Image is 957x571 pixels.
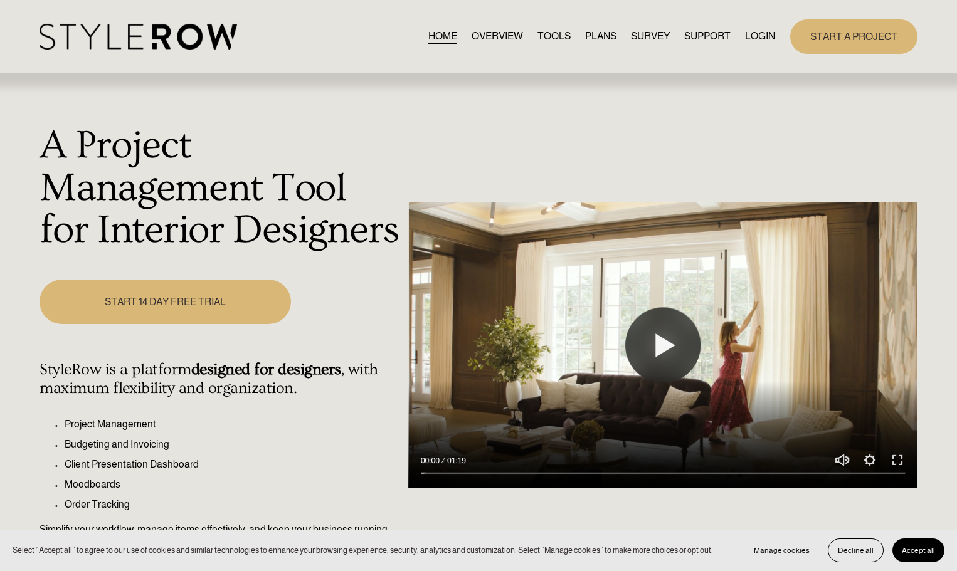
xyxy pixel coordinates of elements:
[790,19,917,54] a: START A PROJECT
[40,522,401,552] p: Simplify your workflow, manage items effectively, and keep your business running seamlessly.
[625,308,701,383] button: Play
[65,437,401,452] p: Budgeting and Invoicing
[892,538,944,562] button: Accept all
[421,454,443,467] div: Current time
[828,538,884,562] button: Decline all
[191,360,341,379] strong: designed for designers
[585,28,616,45] a: PLANS
[65,417,401,432] p: Project Management
[40,360,401,398] h4: StyleRow is a platform , with maximum flexibility and organization.
[902,546,935,555] span: Accept all
[754,546,810,555] span: Manage cookies
[684,28,731,45] a: folder dropdown
[421,469,905,478] input: Seek
[684,29,731,44] span: SUPPORT
[472,28,523,45] a: OVERVIEW
[65,497,401,512] p: Order Tracking
[13,544,713,556] p: Select “Accept all” to agree to our use of cookies and similar technologies to enhance your brows...
[631,28,670,45] a: SURVEY
[40,280,290,324] a: START 14 DAY FREE TRIAL
[40,24,237,50] img: StyleRow
[65,477,401,492] p: Moodboards
[745,28,775,45] a: LOGIN
[65,457,401,472] p: Client Presentation Dashboard
[40,125,401,252] h1: A Project Management Tool for Interior Designers
[838,546,874,555] span: Decline all
[443,454,469,467] div: Duration
[744,538,819,562] button: Manage cookies
[428,28,457,45] a: HOME
[537,28,571,45] a: TOOLS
